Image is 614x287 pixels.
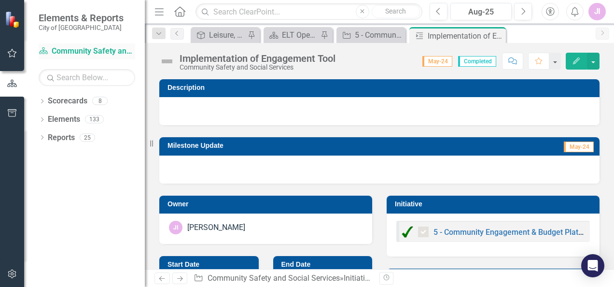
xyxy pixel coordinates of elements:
button: Search [372,5,420,18]
input: Search Below... [39,69,135,86]
span: May-24 [564,142,594,152]
div: ELT Operational Plan [282,29,318,41]
a: 5 - Community Engagement & Budget Platforms [339,29,403,41]
h3: Description [167,84,595,91]
div: Open Intercom Messenger [581,254,604,277]
h3: Owner [167,201,367,208]
span: Completed [458,56,496,67]
a: Leisure, Recreation and Culture [193,29,245,41]
a: 5 - Community Engagement & Budget Platforms [433,228,599,237]
a: Scorecards [48,96,87,107]
a: Community Safety and Social Services [208,273,340,283]
h3: Milestone Update [167,142,443,149]
a: Community Safety and Social Services [39,46,135,57]
div: 25 [80,133,95,142]
a: ELT Operational Plan [266,29,318,41]
span: Search [385,7,406,15]
h3: Initiative [395,201,595,208]
button: Aug-25 [450,3,512,20]
div: 133 [85,115,104,124]
h3: Start Date [167,261,254,268]
div: JI [169,221,182,234]
button: JI [588,3,606,20]
div: Leisure, Recreation and Culture [209,29,245,41]
div: Community Safety and Social Services [180,64,335,71]
div: Implementation of Engagement Tool [180,53,335,64]
a: Elements [48,114,80,125]
span: Elements & Reports [39,12,124,24]
div: 8 [92,97,108,105]
a: Reports [48,132,75,143]
div: Aug-25 [454,6,508,18]
small: City of [GEOGRAPHIC_DATA] [39,24,124,31]
input: Search ClearPoint... [195,3,422,20]
img: ClearPoint Strategy [4,11,22,29]
div: » » » [194,273,372,284]
div: [PERSON_NAME] [187,222,245,233]
a: Initiatives [344,273,377,283]
img: Completed [402,226,413,238]
h3: End Date [281,261,368,268]
div: 5 - Community Engagement & Budget Platforms [355,29,403,41]
span: May-24 [422,56,452,67]
div: Implementation of Engagement Tool [428,30,503,42]
img: Not Defined [159,54,175,69]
